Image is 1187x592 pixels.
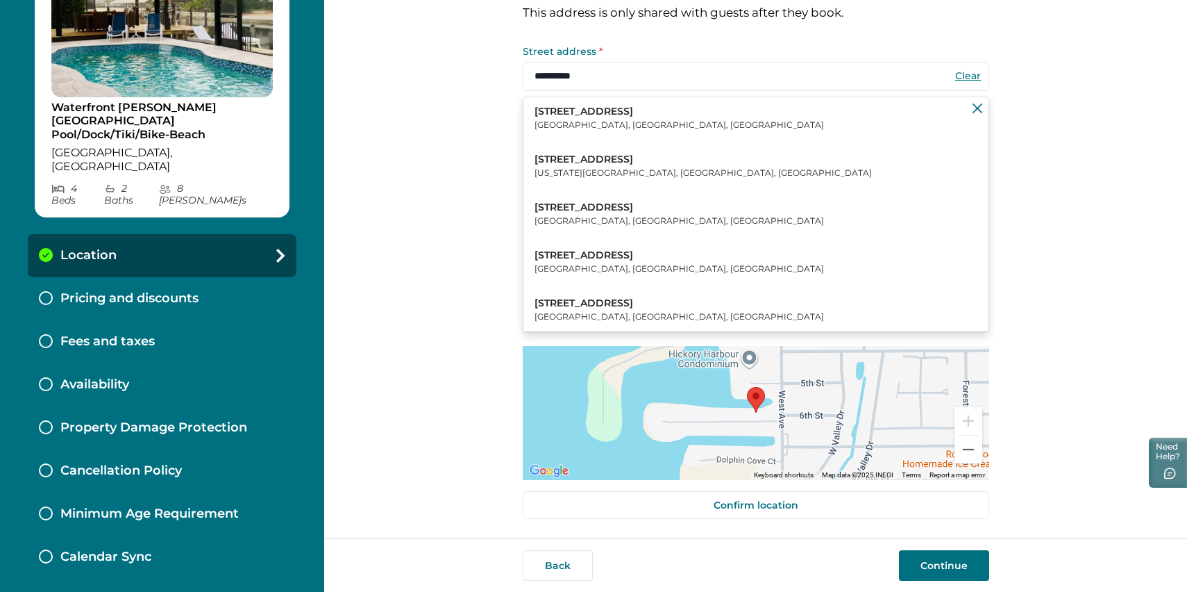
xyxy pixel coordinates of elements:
[526,462,572,480] img: Google
[523,241,988,283] button: [STREET_ADDRESS][GEOGRAPHIC_DATA], [GEOGRAPHIC_DATA], [GEOGRAPHIC_DATA]
[902,471,921,479] a: Terms (opens in new tab)
[954,436,982,463] button: Zoom out
[60,248,117,263] p: Location
[51,146,273,173] p: [GEOGRAPHIC_DATA], [GEOGRAPHIC_DATA]
[60,420,247,436] p: Property Damage Protection
[534,118,824,132] p: [GEOGRAPHIC_DATA], [GEOGRAPHIC_DATA], [GEOGRAPHIC_DATA]
[523,289,988,331] button: [STREET_ADDRESS][GEOGRAPHIC_DATA], [GEOGRAPHIC_DATA], [GEOGRAPHIC_DATA]
[534,166,872,180] p: [US_STATE][GEOGRAPHIC_DATA], [GEOGRAPHIC_DATA], [GEOGRAPHIC_DATA]
[526,462,572,480] a: Open this area in Google Maps (opens a new window)
[60,550,151,565] p: Calendar Sync
[523,97,988,140] button: [STREET_ADDRESS][GEOGRAPHIC_DATA], [GEOGRAPHIC_DATA], [GEOGRAPHIC_DATA]
[51,101,273,142] p: Waterfront [PERSON_NAME][GEOGRAPHIC_DATA] Pool/Dock/Tiki/Bike-Beach
[929,471,985,479] a: Report a map error
[523,193,988,236] button: [STREET_ADDRESS][GEOGRAPHIC_DATA], [GEOGRAPHIC_DATA], [GEOGRAPHIC_DATA]
[60,291,199,306] p: Pricing and discounts
[534,201,824,215] p: [STREET_ADDRESS]
[60,377,129,393] p: Availability
[523,7,989,19] p: This address is only shared with guests after they book.
[523,550,593,581] button: Back
[534,310,824,324] p: [GEOGRAPHIC_DATA], [GEOGRAPHIC_DATA], [GEOGRAPHIC_DATA]
[60,334,155,350] p: Fees and taxes
[534,262,824,276] p: [GEOGRAPHIC_DATA], [GEOGRAPHIC_DATA], [GEOGRAPHIC_DATA]
[822,471,893,479] span: Map data ©2025 INEGI
[534,297,824,311] p: [STREET_ADDRESS]
[954,407,982,435] button: Zoom in
[954,69,982,82] button: Clear
[534,249,824,263] p: [STREET_ADDRESS]
[51,183,104,206] p: 4 Bed s
[159,183,273,206] p: 8 [PERSON_NAME] s
[523,145,988,188] button: [STREET_ADDRESS][US_STATE][GEOGRAPHIC_DATA], [GEOGRAPHIC_DATA], [GEOGRAPHIC_DATA]
[534,153,872,167] p: [STREET_ADDRESS]
[754,470,814,480] button: Keyboard shortcuts
[523,47,981,56] label: Street address
[966,97,988,120] button: Clear suggestions
[60,507,239,522] p: Minimum Age Requirement
[534,105,824,119] p: [STREET_ADDRESS]
[60,463,182,479] p: Cancellation Policy
[104,183,159,206] p: 2 Bath s
[534,214,824,228] p: [GEOGRAPHIC_DATA], [GEOGRAPHIC_DATA], [GEOGRAPHIC_DATA]
[523,491,989,519] button: Confirm location
[899,550,989,581] button: Continue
